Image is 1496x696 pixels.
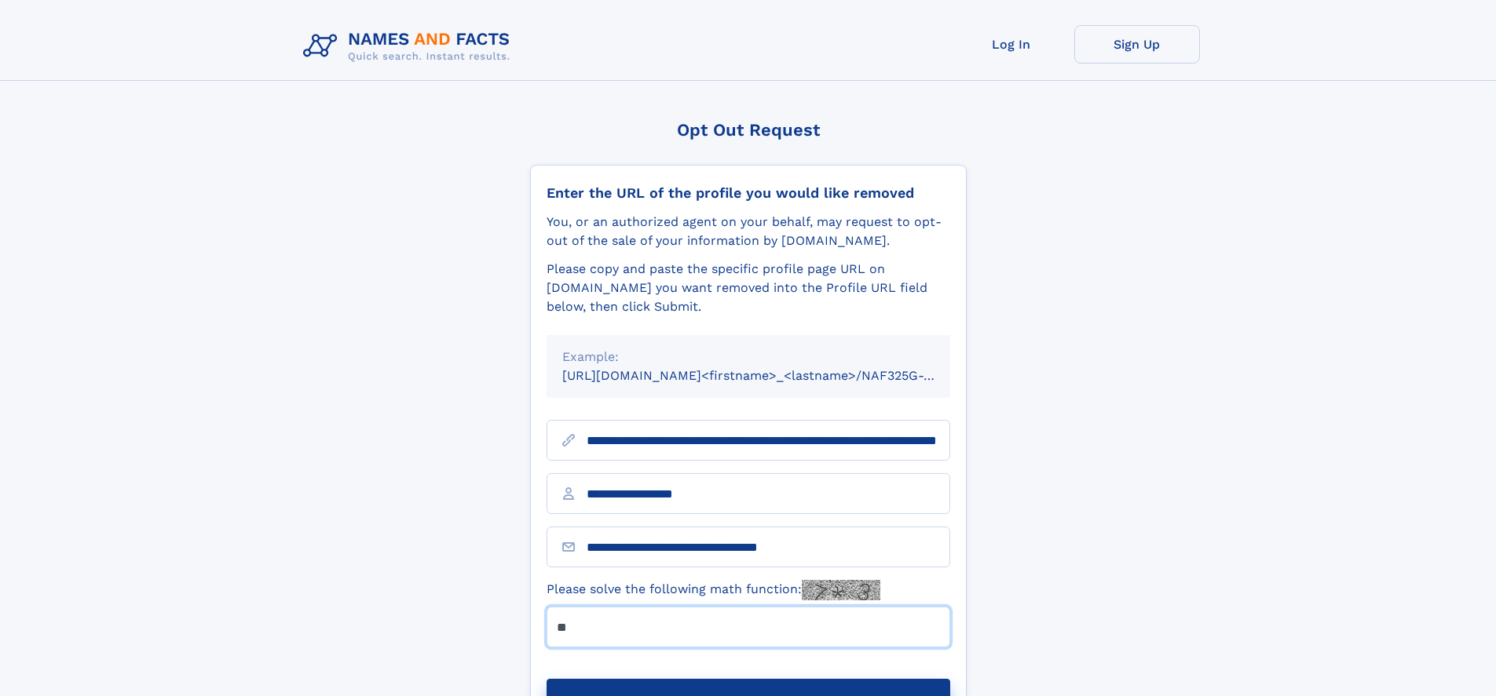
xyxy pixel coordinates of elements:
[530,120,967,140] div: Opt Out Request
[547,580,880,600] label: Please solve the following math function:
[562,368,980,383] small: [URL][DOMAIN_NAME]<firstname>_<lastname>/NAF325G-xxxxxxxx
[547,184,950,202] div: Enter the URL of the profile you would like removed
[1074,25,1200,64] a: Sign Up
[547,213,950,250] div: You, or an authorized agent on your behalf, may request to opt-out of the sale of your informatio...
[297,25,523,67] img: Logo Names and Facts
[562,348,935,366] div: Example:
[949,25,1074,64] a: Log In
[547,260,950,316] div: Please copy and paste the specific profile page URL on [DOMAIN_NAME] you want removed into the Pr...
